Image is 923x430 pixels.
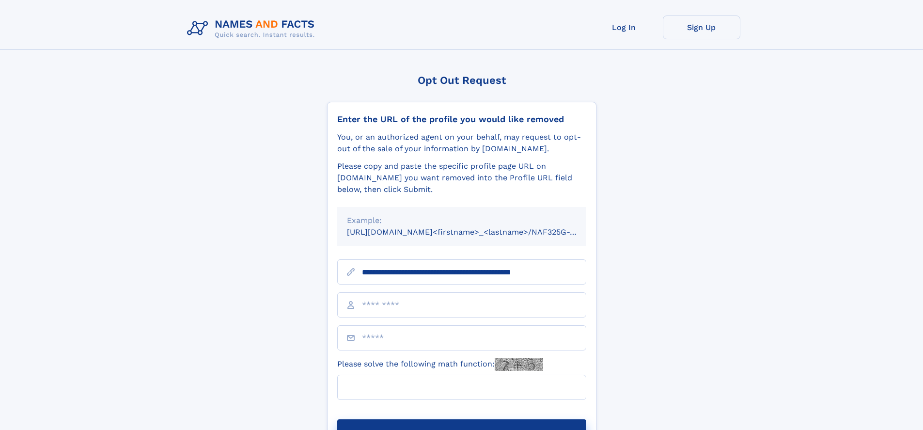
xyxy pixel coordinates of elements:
div: Please copy and paste the specific profile page URL on [DOMAIN_NAME] you want removed into the Pr... [337,160,586,195]
div: You, or an authorized agent on your behalf, may request to opt-out of the sale of your informatio... [337,131,586,155]
div: Opt Out Request [327,74,596,86]
div: Example: [347,215,577,226]
a: Sign Up [663,16,740,39]
label: Please solve the following math function: [337,358,543,371]
img: Logo Names and Facts [183,16,323,42]
div: Enter the URL of the profile you would like removed [337,114,586,125]
small: [URL][DOMAIN_NAME]<firstname>_<lastname>/NAF325G-xxxxxxxx [347,227,605,237]
a: Log In [585,16,663,39]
